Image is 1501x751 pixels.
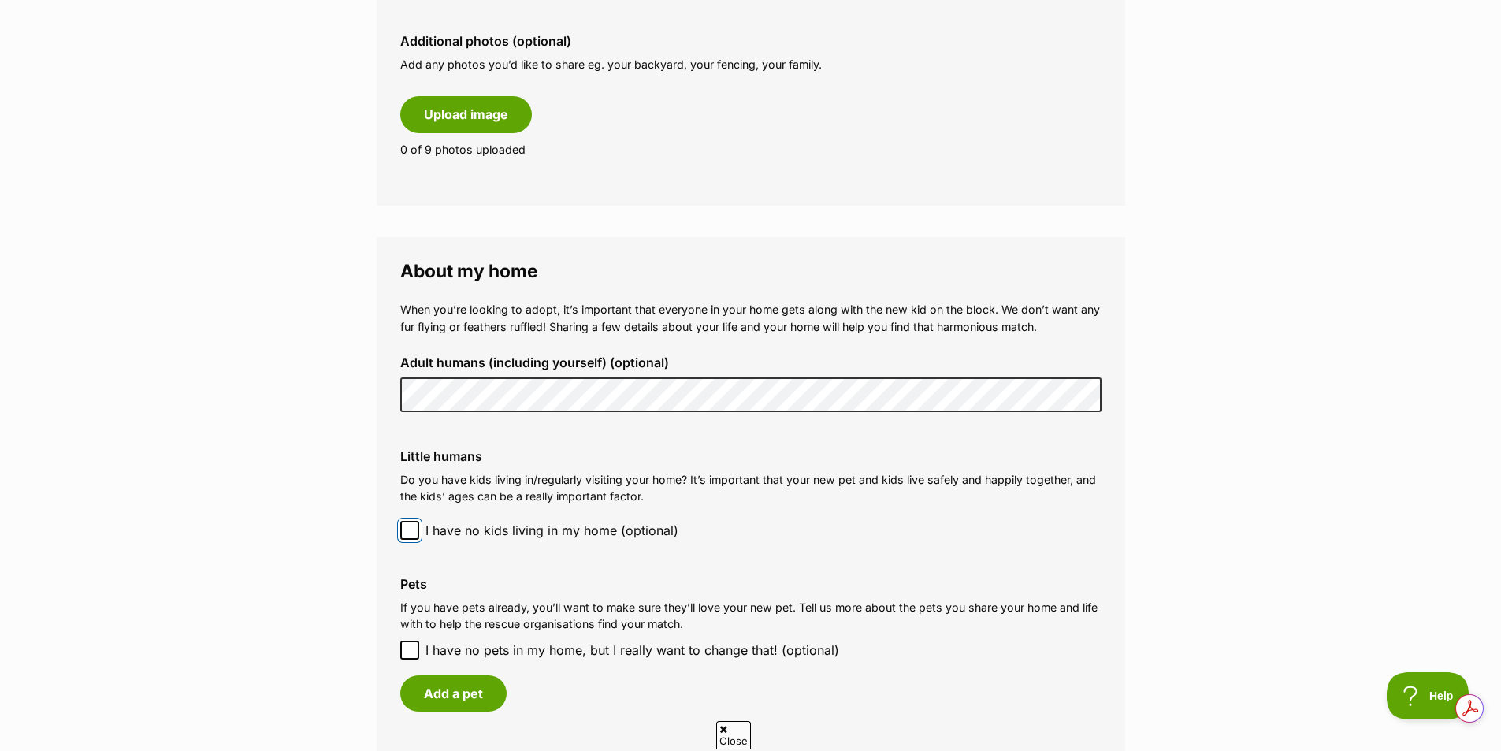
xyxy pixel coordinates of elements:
[400,355,1102,370] label: Adult humans (including yourself) (optional)
[400,577,1102,591] label: Pets
[400,34,1102,48] label: Additional photos (optional)
[1387,672,1469,719] iframe: Help Scout Beacon - Open
[400,56,1102,72] p: Add any photos you’d like to share eg. your backyard, your fencing, your family.
[400,449,1102,463] label: Little humans
[400,96,532,132] button: Upload image
[400,261,1102,281] legend: About my home
[400,599,1102,633] p: If you have pets already, you’ll want to make sure they’ll love your new pet. Tell us more about ...
[400,301,1102,335] p: When you’re looking to adopt, it’s important that everyone in your home gets along with the new k...
[425,521,678,540] span: I have no kids living in my home (optional)
[716,721,751,749] span: Close
[400,471,1102,505] p: Do you have kids living in/regularly visiting your home? It’s important that your new pet and kid...
[425,641,839,660] span: I have no pets in my home, but I really want to change that! (optional)
[400,141,1102,158] p: 0 of 9 photos uploaded
[400,675,507,712] button: Add a pet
